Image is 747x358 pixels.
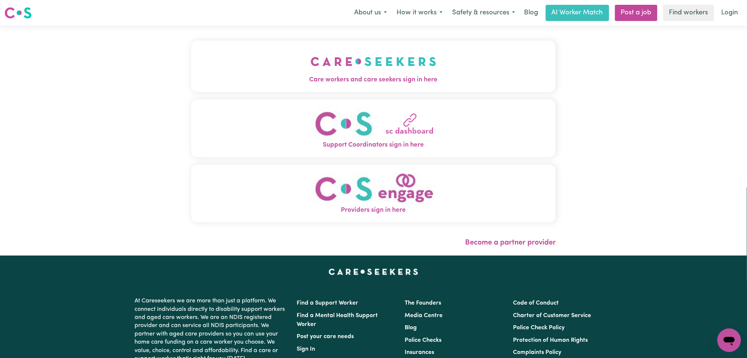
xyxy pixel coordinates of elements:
a: Find a Support Worker [297,300,359,306]
a: Media Centre [405,313,443,319]
a: Sign In [297,346,315,352]
span: Providers sign in here [191,206,556,215]
img: Careseekers logo [4,6,32,20]
span: Care workers and care seekers sign in here [191,75,556,85]
a: Post a job [615,5,657,21]
button: Care workers and care seekers sign in here [191,41,556,92]
a: Complaints Policy [513,350,561,355]
a: Become a partner provider [465,239,556,246]
a: The Founders [405,300,441,306]
a: Police Check Policy [513,325,565,331]
button: How it works [392,5,447,21]
a: Blog [520,5,543,21]
iframe: Button to launch messaging window [718,329,741,352]
a: Protection of Human Rights [513,337,588,343]
a: Code of Conduct [513,300,559,306]
span: Support Coordinators sign in here [191,140,556,150]
a: Find workers [663,5,714,21]
button: Providers sign in here [191,165,556,222]
button: Support Coordinators sign in here [191,99,556,157]
a: Find a Mental Health Support Worker [297,313,378,327]
a: Police Checks [405,337,442,343]
a: Post your care needs [297,334,354,340]
button: Safety & resources [447,5,520,21]
a: AI Worker Match [546,5,609,21]
a: Blog [405,325,417,331]
button: About us [349,5,392,21]
a: Careseekers logo [4,4,32,21]
a: Login [717,5,743,21]
a: Careseekers home page [329,269,418,275]
a: Charter of Customer Service [513,313,591,319]
a: Insurances [405,350,434,355]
